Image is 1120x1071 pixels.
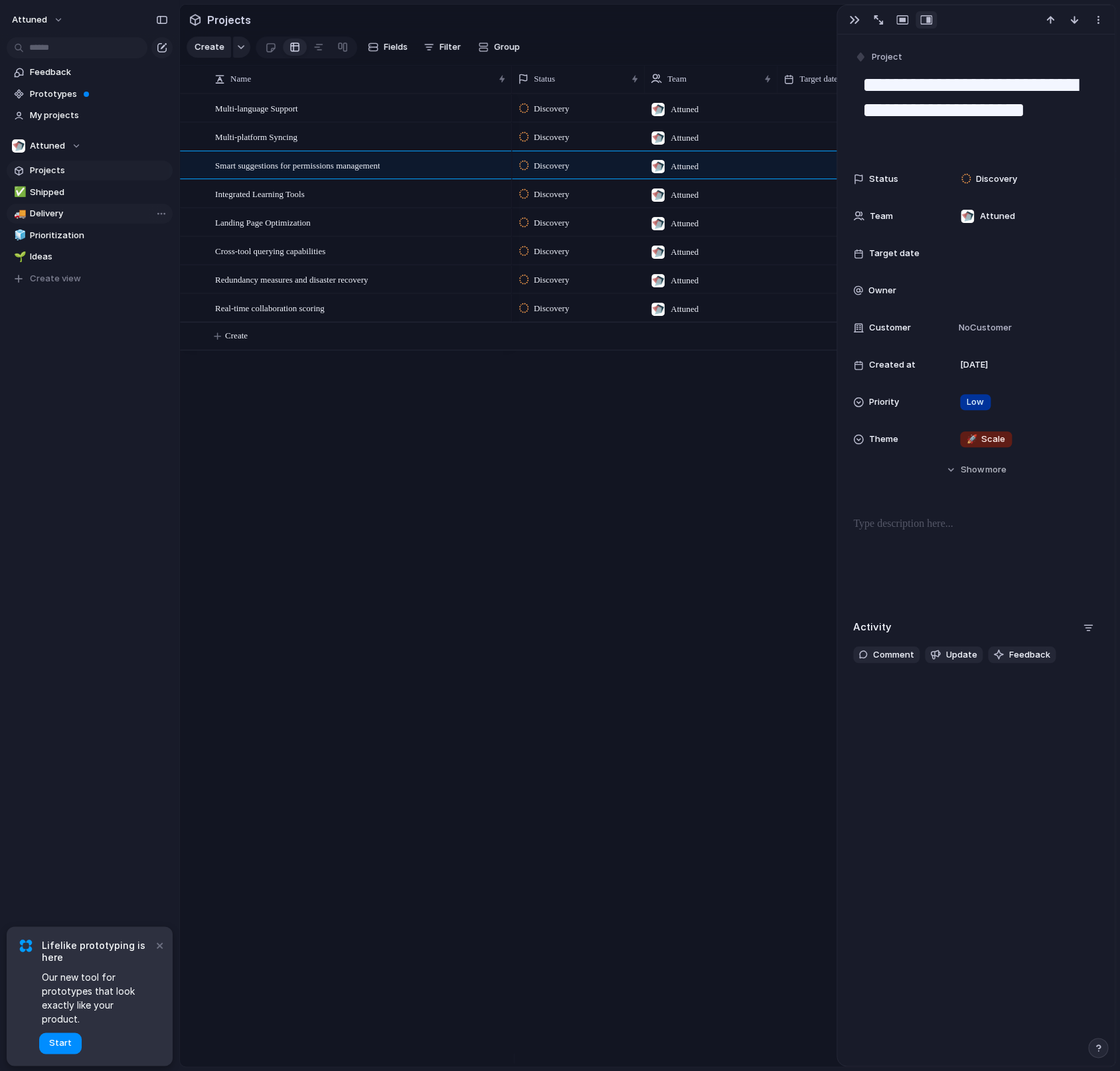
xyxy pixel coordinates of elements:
[967,395,984,409] span: Low
[440,40,461,54] span: Filter
[853,458,1099,482] button: Showmore
[671,103,698,116] span: Attuned
[215,214,311,230] span: Landing Page Optimization
[667,72,686,86] span: Team
[671,188,698,202] span: Attuned
[30,139,65,153] span: Attuned
[42,940,153,964] span: Lifelike prototyping is here
[671,131,698,145] span: Attuned
[976,173,1017,186] span: Discovery
[30,164,168,177] span: Projects
[12,13,47,27] span: Attuned
[853,620,892,635] h2: Activity
[14,250,23,265] div: 🌱
[39,1033,82,1054] button: Start
[534,188,569,201] span: Discovery
[869,321,911,334] span: Customer
[873,648,914,662] span: Comment
[14,184,23,200] div: ✅
[471,36,526,58] button: Group
[215,186,305,201] span: Integrated Learning Tools
[7,136,173,156] button: Attuned
[869,358,916,372] span: Created at
[925,646,983,664] button: Update
[7,106,173,125] a: My projects
[204,8,254,32] span: Projects
[7,161,173,180] a: Projects
[534,159,569,173] span: Discovery
[14,206,23,222] div: 🚚
[799,72,838,86] span: Target date
[671,160,698,173] span: Attuned
[7,204,173,224] div: 🚚Delivery
[14,228,23,243] div: 🧊
[30,250,168,263] span: Ideas
[215,129,297,144] span: Multi-platform Syncing
[12,207,25,220] button: 🚚
[534,302,569,315] span: Discovery
[30,186,168,199] span: Shipped
[6,9,70,31] button: Attuned
[187,36,231,58] button: Create
[872,50,902,64] span: Project
[960,358,988,372] span: [DATE]
[967,433,1005,446] span: Scale
[534,245,569,258] span: Discovery
[7,84,173,104] a: Prototypes
[230,72,251,86] span: Name
[985,463,1006,476] span: more
[151,937,167,953] button: Dismiss
[869,247,920,260] span: Target date
[30,109,168,122] span: My projects
[961,463,985,476] span: Show
[7,269,173,289] button: Create view
[1009,648,1050,662] span: Feedback
[869,395,899,409] span: Priority
[868,284,896,297] span: Owner
[362,36,413,58] button: Fields
[988,646,1056,664] button: Feedback
[7,226,173,246] a: 🧊Prioritization
[12,229,25,242] button: 🧊
[12,186,25,199] button: ✅
[7,247,173,267] a: 🌱Ideas
[49,1036,72,1050] span: Start
[215,100,298,115] span: Multi-language Support
[534,216,569,230] span: Discovery
[534,131,569,144] span: Discovery
[215,157,380,173] span: Smart suggestions for permissions management
[671,217,698,230] span: Attuned
[42,970,153,1026] span: Our new tool for prototypes that look exactly like your product.
[215,300,325,315] span: Real-time collaboration scoring
[955,321,1012,334] span: No Customer
[215,271,368,287] span: Redundancy measures and disaster recovery
[225,329,248,342] span: Create
[946,648,977,662] span: Update
[534,273,569,287] span: Discovery
[671,274,698,287] span: Attuned
[980,210,1015,223] span: Attuned
[534,102,569,115] span: Discovery
[852,48,906,67] button: Project
[870,210,893,223] span: Team
[7,62,173,82] a: Feedback
[671,303,698,316] span: Attuned
[869,433,898,446] span: Theme
[671,246,698,259] span: Attuned
[30,88,168,101] span: Prototypes
[30,272,81,285] span: Create view
[418,36,466,58] button: Filter
[30,229,168,242] span: Prioritization
[494,40,520,54] span: Group
[7,182,173,202] a: ✅Shipped
[215,243,325,258] span: Cross-tool querying capabilities
[30,66,168,79] span: Feedback
[534,72,555,86] span: Status
[30,207,168,220] span: Delivery
[384,40,408,54] span: Fields
[195,40,224,54] span: Create
[869,173,898,186] span: Status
